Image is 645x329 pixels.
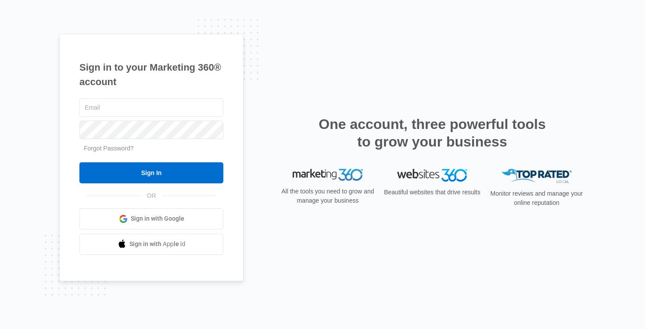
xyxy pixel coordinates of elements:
[79,98,223,117] input: Email
[397,169,467,182] img: Websites 360
[502,169,572,183] img: Top Rated Local
[293,169,363,181] img: Marketing 360
[487,189,586,207] p: Monitor reviews and manage your online reputation
[129,240,186,249] span: Sign in with Apple Id
[316,115,548,150] h2: One account, three powerful tools to grow your business
[79,234,223,255] a: Sign in with Apple Id
[84,145,134,152] a: Forgot Password?
[279,187,377,205] p: All the tools you need to grow and manage your business
[383,188,481,197] p: Beautiful websites that drive results
[141,191,162,200] span: OR
[131,214,184,223] span: Sign in with Google
[79,162,223,183] input: Sign In
[79,60,223,89] h1: Sign in to your Marketing 360® account
[79,208,223,229] a: Sign in with Google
